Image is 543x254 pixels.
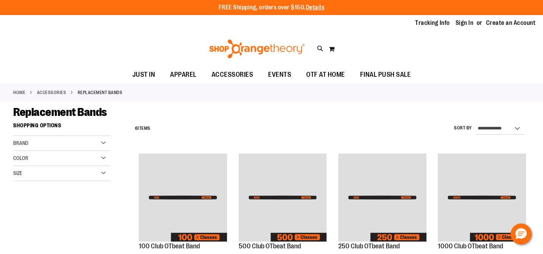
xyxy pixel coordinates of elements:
a: EVENTS [261,66,299,84]
button: Hello, have a question? Let’s chat. [511,224,532,245]
span: ACCESSORIES [212,66,253,83]
a: Image of 250 Club OTbeat Band [338,154,426,243]
span: Brand [13,140,28,146]
strong: Shopping Options [13,119,110,136]
img: Image of 1000 Club OTbeat Band [438,154,526,242]
a: Home [13,89,25,96]
a: OTF AT HOME [299,66,353,84]
img: Image of 250 Club OTbeat Band [338,154,426,242]
a: 500 Club OTbeat Band [239,242,301,250]
span: OTF AT HOME [306,66,345,83]
a: FINAL PUSH SALE [353,66,419,84]
a: Image of 1000 Club OTbeat Band [438,154,526,243]
span: APPAREL [170,66,196,83]
a: JUST IN [125,66,163,84]
img: Image of 100 Club OTbeat Band [139,154,227,242]
a: Image of 500 Club OTbeat Band [239,154,327,243]
a: ACCESSORIES [37,89,66,96]
strong: Replacement Bands [78,89,123,96]
a: Tracking Info [415,19,450,27]
a: 250 Club OTbeat Band [338,242,400,250]
a: Sign In [456,19,474,27]
span: Size [13,170,22,176]
span: EVENTS [268,66,291,83]
p: FREE Shipping, orders over $150. [219,3,325,12]
a: Image of 100 Club OTbeat Band [139,154,227,243]
span: JUST IN [132,66,155,83]
span: 6 [135,126,138,131]
a: 1000 Club OTbeat Band [438,242,503,250]
img: Image of 500 Club OTbeat Band [239,154,327,242]
a: Details [306,4,325,11]
a: ACCESSORIES [204,66,261,83]
img: Shop Orangetheory [208,40,306,58]
span: FINAL PUSH SALE [360,66,411,83]
a: APPAREL [163,66,204,84]
a: 100 Club OTbeat Band [139,242,200,250]
h2: Items [135,123,150,134]
span: Replacement Bands [13,106,107,119]
a: Create an Account [486,19,536,27]
span: Color [13,155,28,161]
label: Sort By [454,125,472,131]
